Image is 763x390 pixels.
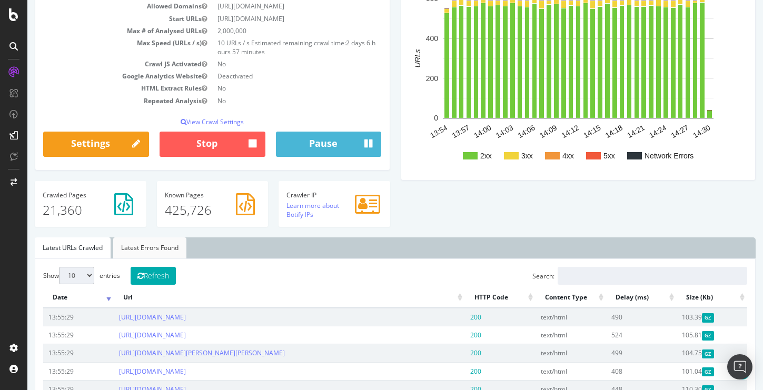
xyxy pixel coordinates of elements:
[579,326,649,344] td: 524
[7,237,83,258] a: Latest URLs Crawled
[443,348,454,357] span: 200
[259,201,312,219] a: Learn more about Botify IPs
[137,192,233,198] h4: Pages Known
[16,25,185,37] td: Max # of Analysed URLs
[579,362,649,380] td: 408
[249,132,354,157] button: Pause
[185,95,354,107] td: No
[617,152,666,160] text: Network Errors
[532,123,553,139] text: 14:12
[137,201,233,219] p: 425,726
[649,362,720,380] td: 101.04
[508,344,579,362] td: text/html
[407,114,411,123] text: 0
[16,58,185,70] td: Crawl JS Activated
[642,123,662,139] text: 14:27
[32,267,67,284] select: Showentries
[16,362,86,380] td: 13:55:29
[15,192,111,198] h4: Pages Crawled
[675,349,687,358] span: Gzipped Content
[443,331,454,339] span: 200
[675,367,687,376] span: Gzipped Content
[579,308,649,326] td: 490
[16,344,86,362] td: 13:55:29
[494,152,506,160] text: 3xx
[86,287,438,308] th: Url: activate to sort column ascending
[443,367,454,376] span: 200
[103,267,148,285] button: Refresh
[453,152,464,160] text: 2xx
[132,132,238,157] button: Stop
[727,354,752,379] div: Open Intercom Messenger
[16,267,93,284] label: Show entries
[16,326,86,344] td: 13:55:29
[649,287,720,308] th: Size (Kb): activate to sort column ascending
[438,287,508,308] th: HTTP Code: activate to sort column ascending
[675,331,687,340] span: Gzipped Content
[579,287,649,308] th: Delay (ms): activate to sort column ascending
[385,49,394,68] text: URLs
[675,313,687,322] span: Gzipped Content
[190,38,348,56] span: 2 days 6 hours 57 minutes
[489,123,509,139] text: 14:06
[511,123,531,139] text: 14:09
[508,308,579,326] td: text/html
[576,123,597,139] text: 14:18
[16,13,185,25] td: Start URLs
[535,152,547,160] text: 4xx
[620,123,640,139] text: 14:24
[185,70,354,82] td: Deactivated
[92,348,257,357] a: [URL][DOMAIN_NAME][PERSON_NAME][PERSON_NAME]
[401,123,422,139] text: 13:54
[598,123,619,139] text: 14:21
[398,34,411,43] text: 400
[86,237,159,258] a: Latest Errors Found
[16,117,354,126] p: View Crawl Settings
[579,344,649,362] td: 499
[92,367,158,376] a: [URL][DOMAIN_NAME]
[508,287,579,308] th: Content Type: activate to sort column ascending
[443,313,454,322] span: 200
[576,152,588,160] text: 5xx
[185,25,354,37] td: 2,000,000
[505,267,720,285] label: Search:
[508,326,579,344] td: text/html
[185,58,354,70] td: No
[649,326,720,344] td: 105.81
[445,123,465,139] text: 14:00
[92,331,158,339] a: [URL][DOMAIN_NAME]
[259,192,355,198] h4: Crawler IP
[664,123,685,139] text: 14:30
[92,313,158,322] a: [URL][DOMAIN_NAME]
[16,132,122,157] a: Settings
[467,123,487,139] text: 14:03
[508,362,579,380] td: text/html
[423,123,443,139] text: 13:57
[185,82,354,94] td: No
[16,95,185,107] td: Repeated Analysis
[530,267,720,285] input: Search:
[398,74,411,83] text: 200
[16,82,185,94] td: HTML Extract Rules
[649,308,720,326] td: 103.39
[16,308,86,326] td: 13:55:29
[649,344,720,362] td: 104.75
[16,70,185,82] td: Google Analytics Website
[16,37,185,58] td: Max Speed (URLs / s)
[185,13,354,25] td: [URL][DOMAIN_NAME]
[554,123,575,139] text: 14:15
[16,287,86,308] th: Date: activate to sort column ascending
[185,37,354,58] td: 10 URLs / s Estimated remaining crawl time:
[15,201,111,219] p: 21,360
